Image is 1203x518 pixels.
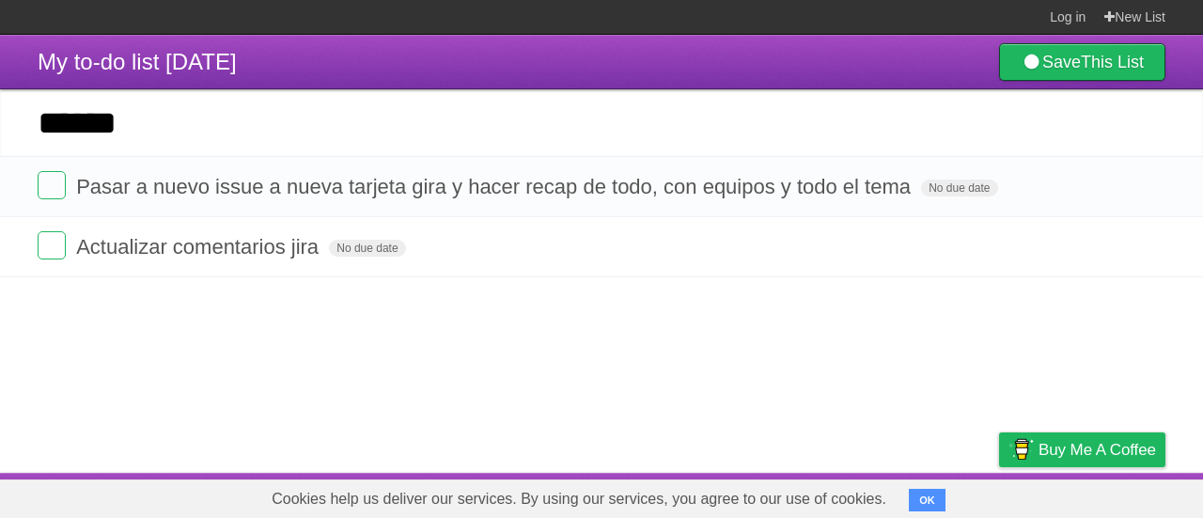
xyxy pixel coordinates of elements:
span: Cookies help us deliver our services. By using our services, you agree to our use of cookies. [253,480,905,518]
img: Buy me a coffee [1008,433,1034,465]
span: No due date [329,240,405,257]
a: SaveThis List [999,43,1165,81]
span: No due date [921,180,997,196]
label: Done [38,231,66,259]
a: Suggest a feature [1047,478,1165,513]
button: OK [909,489,945,511]
a: Developers [811,478,887,513]
span: Buy me a coffee [1039,433,1156,466]
label: Done [38,171,66,199]
b: This List [1081,53,1144,71]
span: Actualizar comentarios jira [76,235,323,259]
span: Pasar a nuevo issue a nueva tarjeta gira y hacer recap de todo, con equipos y todo el tema [76,175,915,198]
a: Buy me a coffee [999,432,1165,467]
a: About [749,478,789,513]
a: Terms [911,478,952,513]
a: Privacy [975,478,1023,513]
span: My to-do list [DATE] [38,49,237,74]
